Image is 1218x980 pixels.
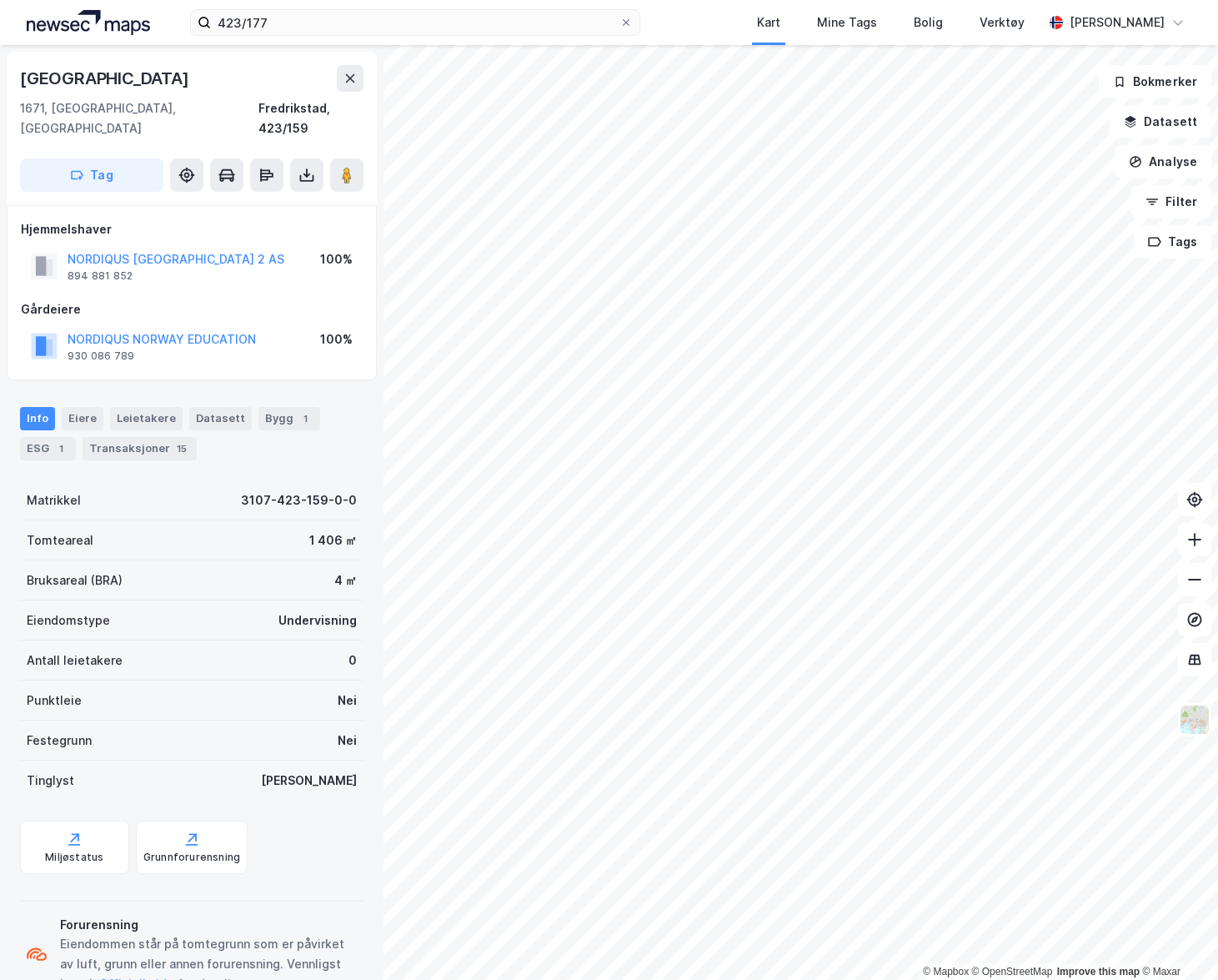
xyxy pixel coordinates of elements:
[980,13,1025,33] div: Verktøy
[1179,704,1210,736] img: Z
[27,10,150,35] img: logo.a4113a55bc3d86da70a041830d287a7e.svg
[1070,13,1165,33] div: [PERSON_NAME]
[27,570,123,591] div: Bruksareal (BRA)
[309,530,357,550] div: 1 406 ㎡
[348,651,357,671] div: 0
[143,851,240,864] div: Grunnforurensning
[338,691,357,711] div: Nei
[62,407,103,430] div: Eiere
[334,570,357,591] div: 4 ㎡
[1110,105,1211,138] button: Datasett
[241,490,357,510] div: 3107-423-159-0-0
[923,966,969,977] a: Mapbox
[278,611,357,631] div: Undervisning
[21,299,363,319] div: Gårdeiere
[27,490,81,510] div: Matrikkel
[60,915,357,935] div: Forurensning
[1115,145,1211,178] button: Analyse
[20,158,163,192] button: Tag
[83,437,197,460] div: Transaksjoner
[1099,65,1211,98] button: Bokmerker
[27,771,74,791] div: Tinglyst
[261,771,357,791] div: [PERSON_NAME]
[27,731,92,751] div: Festegrunn
[45,851,103,864] div: Miljøstatus
[211,10,619,35] input: Søk på adresse, matrikkel, gårdeiere, leietakere eller personer
[1057,966,1140,977] a: Improve this map
[20,98,258,138] div: 1671, [GEOGRAPHIC_DATA], [GEOGRAPHIC_DATA]
[320,249,353,269] div: 100%
[53,440,69,457] div: 1
[27,691,82,711] div: Punktleie
[757,13,780,33] div: Kart
[1134,225,1211,259] button: Tags
[20,437,76,460] div: ESG
[173,440,190,457] div: 15
[20,407,55,430] div: Info
[68,349,134,363] div: 930 086 789
[1131,185,1211,219] button: Filter
[914,13,943,33] div: Bolig
[258,98,363,138] div: Fredrikstad, 423/159
[27,530,93,550] div: Tomteareal
[21,219,363,239] div: Hjemmelshaver
[1135,900,1218,980] iframe: Chat Widget
[320,329,353,349] div: 100%
[189,407,252,430] div: Datasett
[68,269,133,283] div: 894 881 852
[817,13,877,33] div: Mine Tags
[297,410,313,427] div: 1
[972,966,1053,977] a: OpenStreetMap
[258,407,320,430] div: Bygg
[110,407,183,430] div: Leietakere
[338,731,357,751] div: Nei
[27,651,123,671] div: Antall leietakere
[27,611,110,631] div: Eiendomstype
[20,65,193,92] div: [GEOGRAPHIC_DATA]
